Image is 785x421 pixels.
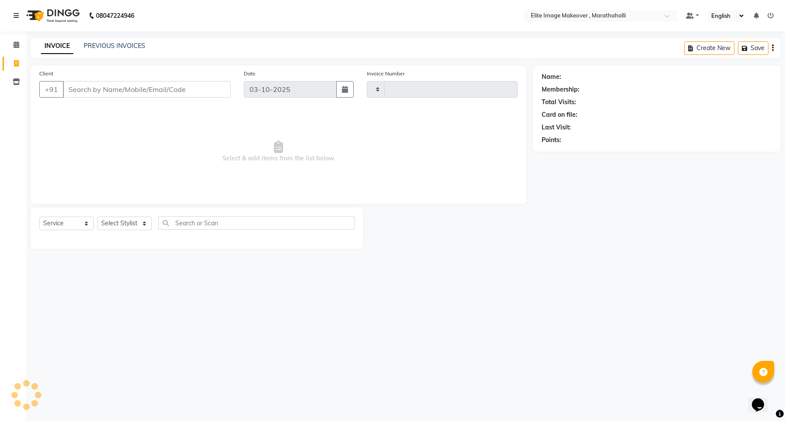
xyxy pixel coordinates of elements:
a: PREVIOUS INVOICES [84,42,145,50]
div: Card on file: [542,110,577,119]
input: Search by Name/Mobile/Email/Code [63,81,231,98]
img: logo [22,3,82,28]
label: Invoice Number [367,70,405,78]
div: Points: [542,136,561,145]
a: INVOICE [41,38,73,54]
div: Name: [542,72,561,81]
button: +91 [39,81,64,98]
button: Save [738,41,768,55]
div: Last Visit: [542,123,571,132]
b: 08047224946 [96,3,134,28]
label: Client [39,70,53,78]
div: Membership: [542,85,580,94]
div: Total Visits: [542,98,576,107]
label: Date [244,70,256,78]
input: Search or Scan [158,216,355,230]
span: Select & add items from the list below [39,108,518,195]
iframe: chat widget [748,386,776,412]
button: Create New [684,41,734,55]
